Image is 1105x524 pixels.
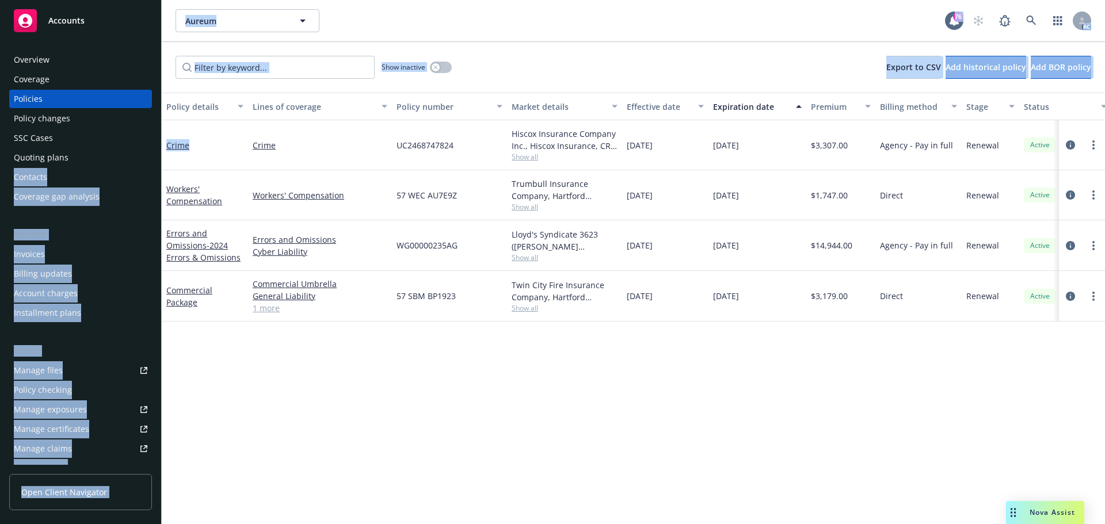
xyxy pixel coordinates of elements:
[946,56,1026,79] button: Add historical policy
[162,93,248,120] button: Policy details
[397,290,456,302] span: 57 SBM BP1923
[708,93,806,120] button: Expiration date
[9,284,152,303] a: Account charges
[993,9,1016,32] a: Report a Bug
[880,101,944,113] div: Billing method
[176,56,375,79] input: Filter by keyword...
[9,245,152,263] a: Invoices
[9,109,152,128] a: Policy changes
[14,70,49,89] div: Coverage
[14,361,63,380] div: Manage files
[9,345,152,357] div: Tools
[14,109,70,128] div: Policy changes
[713,101,789,113] div: Expiration date
[507,93,622,120] button: Market details
[166,140,189,151] a: Crime
[1028,240,1051,251] span: Active
[622,93,708,120] button: Effective date
[713,139,739,151] span: [DATE]
[811,189,848,201] span: $1,747.00
[9,420,152,438] a: Manage certificates
[14,148,68,167] div: Quoting plans
[627,139,653,151] span: [DATE]
[713,239,739,251] span: [DATE]
[627,101,691,113] div: Effective date
[14,420,89,438] div: Manage certificates
[253,234,387,246] a: Errors and Omissions
[14,265,72,283] div: Billing updates
[253,246,387,258] a: Cyber Liability
[9,361,152,380] a: Manage files
[1087,239,1100,253] a: more
[1028,140,1051,150] span: Active
[253,189,387,201] a: Workers' Compensation
[253,302,387,314] a: 1 more
[253,139,387,151] a: Crime
[966,290,999,302] span: Renewal
[880,189,903,201] span: Direct
[946,62,1026,72] span: Add historical policy
[806,93,875,120] button: Premium
[512,303,618,313] span: Show all
[176,9,319,32] button: Aureum
[1028,291,1051,301] span: Active
[9,70,152,89] a: Coverage
[9,148,152,167] a: Quoting plans
[1087,138,1100,152] a: more
[14,245,45,263] div: Invoices
[886,56,941,79] button: Export to CSV
[966,239,999,251] span: Renewal
[9,129,152,147] a: SSC Cases
[811,139,848,151] span: $3,307.00
[9,5,152,37] a: Accounts
[1031,62,1091,72] span: Add BOR policy
[1006,501,1084,524] button: Nova Assist
[1087,188,1100,202] a: more
[880,239,953,251] span: Agency - Pay in full
[880,139,953,151] span: Agency - Pay in full
[966,139,999,151] span: Renewal
[713,189,739,201] span: [DATE]
[967,9,990,32] a: Start snowing
[14,400,87,419] div: Manage exposures
[9,459,152,477] a: Manage BORs
[48,16,85,25] span: Accounts
[953,12,963,22] div: 76
[1046,9,1069,32] a: Switch app
[1006,501,1020,524] div: Drag to move
[9,188,152,206] a: Coverage gap analysis
[811,239,852,251] span: $14,944.00
[1031,56,1091,79] button: Add BOR policy
[382,62,425,72] span: Show inactive
[9,51,152,69] a: Overview
[1087,289,1100,303] a: more
[886,62,941,72] span: Export to CSV
[397,239,458,251] span: WG00000235AG
[1028,190,1051,200] span: Active
[512,101,605,113] div: Market details
[966,189,999,201] span: Renewal
[512,253,618,262] span: Show all
[1030,507,1075,517] span: Nova Assist
[166,228,241,263] a: Errors and Omissions
[21,486,107,498] span: Open Client Navigator
[253,278,387,290] a: Commercial Umbrella
[14,51,49,69] div: Overview
[397,139,454,151] span: UC2468747824
[512,178,618,202] div: Trumbull Insurance Company, Hartford Insurance Group
[14,129,53,147] div: SSC Cases
[512,202,618,212] span: Show all
[9,265,152,283] a: Billing updates
[253,101,375,113] div: Lines of coverage
[14,90,43,108] div: Policies
[9,381,152,399] a: Policy checking
[512,279,618,303] div: Twin City Fire Insurance Company, Hartford Insurance Group
[185,15,285,27] span: Aureum
[1064,289,1077,303] a: circleInformation
[512,228,618,253] div: Lloyd's Syndicate 3623 ([PERSON_NAME] [PERSON_NAME] Limited), [PERSON_NAME] Group, CRC Group
[627,239,653,251] span: [DATE]
[14,284,78,303] div: Account charges
[14,304,81,322] div: Installment plans
[14,381,72,399] div: Policy checking
[512,152,618,162] span: Show all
